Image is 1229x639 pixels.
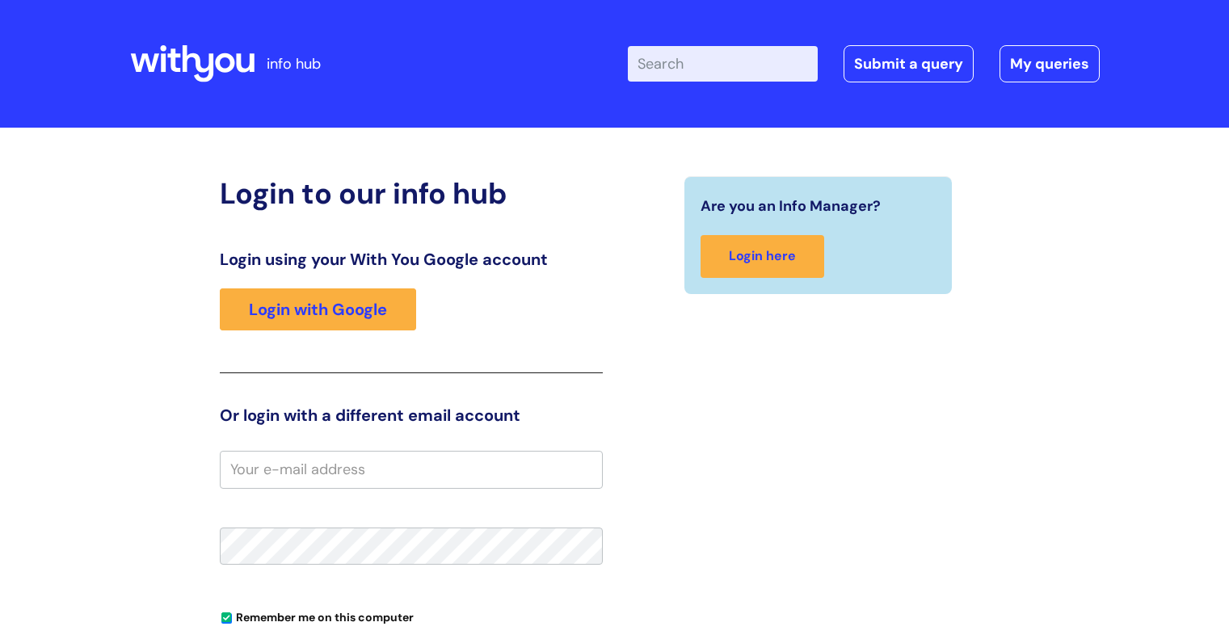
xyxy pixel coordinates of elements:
a: Login here [701,235,824,278]
input: Search [628,46,818,82]
input: Your e-mail address [220,451,603,488]
div: You can uncheck this option if you're logging in from a shared device [220,603,603,629]
h3: Login using your With You Google account [220,250,603,269]
h2: Login to our info hub [220,176,603,211]
p: info hub [267,51,321,77]
a: My queries [1000,45,1100,82]
a: Submit a query [844,45,974,82]
input: Remember me on this computer [221,613,232,624]
span: Are you an Info Manager? [701,193,881,219]
a: Login with Google [220,288,416,330]
h3: Or login with a different email account [220,406,603,425]
label: Remember me on this computer [220,607,414,624]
